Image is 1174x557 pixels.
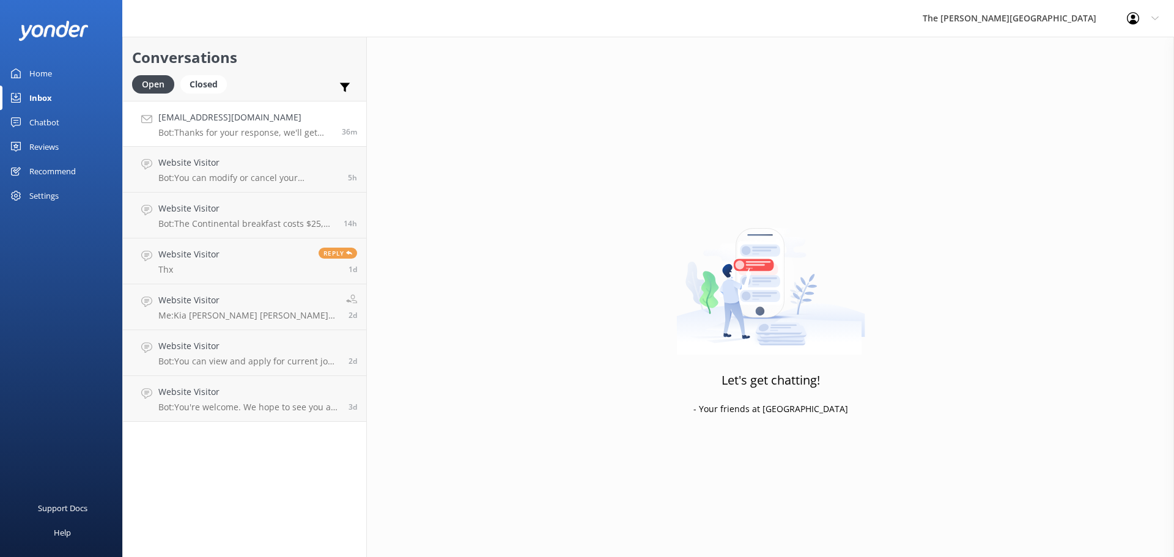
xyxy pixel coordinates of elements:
p: Me: Kia [PERSON_NAME] [PERSON_NAME], thank you for below request, however we do have complimentar... [158,310,337,321]
a: Website VisitorBot:You're welcome. We hope to see you at The [PERSON_NAME][GEOGRAPHIC_DATA] soon!3d [123,376,366,422]
div: Reviews [29,135,59,159]
span: Reply [319,248,357,259]
h4: Website Visitor [158,339,339,353]
div: Chatbot [29,110,59,135]
h2: Conversations [132,46,357,69]
span: Sep 22 2025 02:40pm (UTC +12:00) Pacific/Auckland [342,127,357,137]
h4: Website Visitor [158,385,339,399]
div: Help [54,520,71,545]
div: Home [29,61,52,86]
span: Sep 22 2025 12:35am (UTC +12:00) Pacific/Auckland [344,218,357,229]
a: Closed [180,77,233,90]
p: Bot: The Continental breakfast costs $25, the full breakfast is $35, children under 12 are charge... [158,218,334,229]
p: - Your friends at [GEOGRAPHIC_DATA] [693,402,848,416]
a: Open [132,77,180,90]
h4: [EMAIL_ADDRESS][DOMAIN_NAME] [158,111,333,124]
a: Website VisitorBot:You can view and apply for current job openings at The [PERSON_NAME][GEOGRAPHI... [123,330,366,376]
span: Sep 20 2025 12:58am (UTC +12:00) Pacific/Auckland [349,356,357,366]
span: Sep 20 2025 01:00pm (UTC +12:00) Pacific/Auckland [349,310,357,320]
a: Website VisitorBot:The Continental breakfast costs $25, the full breakfast is $35, children under... [123,193,366,238]
p: Thx [158,264,220,275]
p: Bot: You can modify or cancel your reservation by contacting our Reservations team at [EMAIL_ADDR... [158,172,339,183]
span: Sep 22 2025 09:41am (UTC +12:00) Pacific/Auckland [348,172,357,183]
a: Website VisitorBot:You can modify or cancel your reservation by contacting our Reservations team ... [123,147,366,193]
div: Settings [29,183,59,208]
h4: Website Visitor [158,293,337,307]
h3: Let's get chatting! [722,371,820,390]
p: Bot: You're welcome. We hope to see you at The [PERSON_NAME][GEOGRAPHIC_DATA] soon! [158,402,339,413]
div: Recommend [29,159,76,183]
a: Website VisitorThxReply1d [123,238,366,284]
img: artwork of a man stealing a conversation from at giant smartphone [676,202,865,355]
div: Support Docs [38,496,87,520]
a: Website VisitorMe:Kia [PERSON_NAME] [PERSON_NAME], thank you for below request, however we do hav... [123,284,366,330]
h4: Website Visitor [158,156,339,169]
h4: Website Visitor [158,248,220,261]
div: Open [132,75,174,94]
h4: Website Visitor [158,202,334,215]
span: Sep 19 2025 01:36am (UTC +12:00) Pacific/Auckland [349,402,357,412]
p: Bot: You can view and apply for current job openings at The [PERSON_NAME][GEOGRAPHIC_DATA] by vis... [158,356,339,367]
span: Sep 20 2025 05:19pm (UTC +12:00) Pacific/Auckland [349,264,357,275]
div: Closed [180,75,227,94]
div: Inbox [29,86,52,110]
a: [EMAIL_ADDRESS][DOMAIN_NAME]Bot:Thanks for your response, we'll get back to you as soon as we can... [123,101,366,147]
p: Bot: Thanks for your response, we'll get back to you as soon as we can during opening hours. [158,127,333,138]
img: yonder-white-logo.png [18,21,89,41]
